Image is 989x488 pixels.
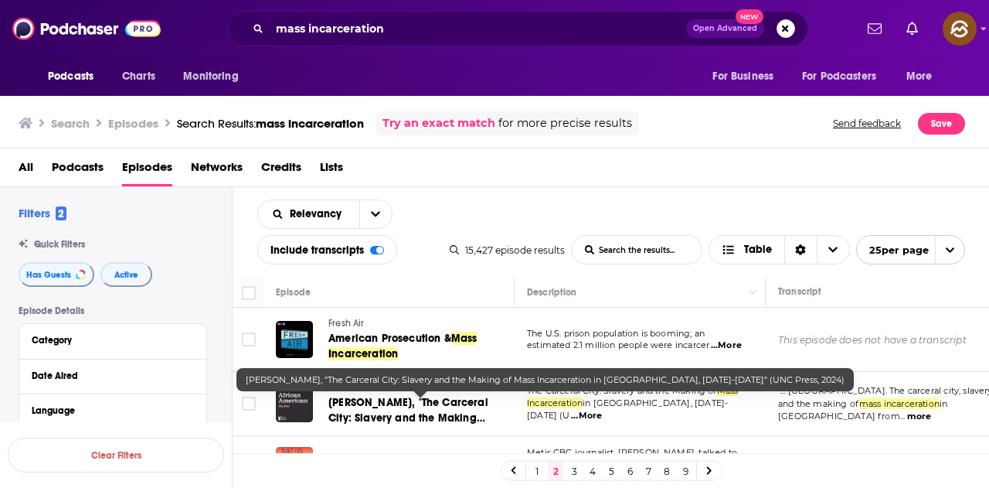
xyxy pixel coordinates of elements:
[122,155,172,186] a: Episodes
[548,462,563,480] a: 2
[736,9,763,24] span: New
[52,155,104,186] a: Podcasts
[856,235,965,264] button: open menu
[743,284,762,302] button: Column Actions
[8,438,224,473] button: Clear Filters
[896,62,952,91] button: open menu
[246,374,845,385] span: [PERSON_NAME], "The Carceral City: Slavery and the Making of Mass Incarceration in [GEOGRAPHIC_DA...
[918,113,965,135] button: Save
[37,62,114,91] button: open menu
[382,114,495,132] a: Try an exact match
[328,452,405,462] span: Native Calgarian
[32,370,184,381] div: Date Aired
[32,335,184,346] div: Category
[270,16,686,41] input: Search podcasts, credits, & more...
[702,62,793,91] button: open menu
[828,111,906,135] button: Send feedback
[32,401,194,420] button: Language
[242,333,256,346] span: Toggle select row
[527,398,583,408] span: Incarceration
[191,155,243,186] a: Networks
[56,206,66,220] span: 2
[328,395,512,426] a: [PERSON_NAME], "The Carceral City: Slavery and the Making of
[258,209,359,220] button: open menu
[498,114,632,132] span: for more precise results
[641,462,656,480] a: 7
[328,332,451,345] span: American Prosecution &
[19,155,33,186] a: All
[859,398,940,409] span: mass incarceration
[792,62,899,91] button: open menu
[328,331,512,362] a: American Prosecution &Mass Incarceration
[527,340,709,350] span: estimated 2.1 million people were incarcer
[527,447,737,470] span: Metis CBC journalist, [PERSON_NAME], talked to [GEOGRAPHIC_DATA]
[328,317,512,331] a: Fresh Air
[678,462,693,480] a: 9
[900,411,906,421] span: ...
[857,238,929,262] span: 25 per page
[242,397,256,411] span: Toggle select row
[943,12,977,46] img: User Profile
[802,66,876,87] span: For Podcasters
[320,155,343,186] a: Lists
[48,66,93,87] span: Podcasts
[26,271,71,279] span: Has Guests
[34,239,85,250] span: Quick Filters
[784,236,817,264] div: Sort Direction
[566,462,582,480] a: 3
[122,66,155,87] span: Charts
[257,235,397,264] div: Include transcripts
[177,116,364,131] a: Search Results:mass incarceration
[100,262,152,287] button: Active
[527,328,705,339] span: The U.S. prison population is booming; an
[943,12,977,46] span: Logged in as hey85204
[527,398,728,421] span: in [GEOGRAPHIC_DATA], [DATE]-[DATE] (U
[450,244,565,256] div: 15,427 episode results
[862,15,888,42] a: Show notifications dropdown
[276,283,311,302] div: Episode
[183,66,238,87] span: Monitoring
[32,405,184,416] div: Language
[778,277,821,301] div: Transcript
[112,62,165,91] a: Charts
[744,244,772,255] span: Table
[51,116,90,131] h3: Search
[686,19,764,38] button: Open AdvancedNew
[943,12,977,46] button: Show profile menu
[693,25,757,32] span: Open Advanced
[527,283,576,302] div: Description
[359,200,392,228] button: open menu
[900,15,924,42] a: Show notifications dropdown
[585,462,600,480] a: 4
[712,66,773,87] span: For Business
[603,462,619,480] a: 5
[12,14,161,43] img: Podchaser - Follow, Share and Rate Podcasts
[709,235,850,264] button: Choose View
[177,116,364,131] div: Search Results:
[227,11,808,46] div: Search podcasts, credits, & more...
[711,340,742,352] span: ...More
[529,462,545,480] a: 1
[19,206,66,220] h2: Filters
[778,398,947,422] span: in [GEOGRAPHIC_DATA] from
[907,410,931,423] button: more
[114,271,138,279] span: Active
[659,462,675,480] a: 8
[108,116,158,131] h3: Episodes
[328,451,512,465] a: Native Calgarian
[328,318,365,329] span: Fresh Air
[32,330,194,350] button: Category
[172,62,258,91] button: open menu
[19,305,207,316] p: Episode Details
[256,116,364,131] span: mass incarceration
[257,200,393,229] h2: Choose List sort
[261,155,301,186] a: Credits
[906,66,933,87] span: More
